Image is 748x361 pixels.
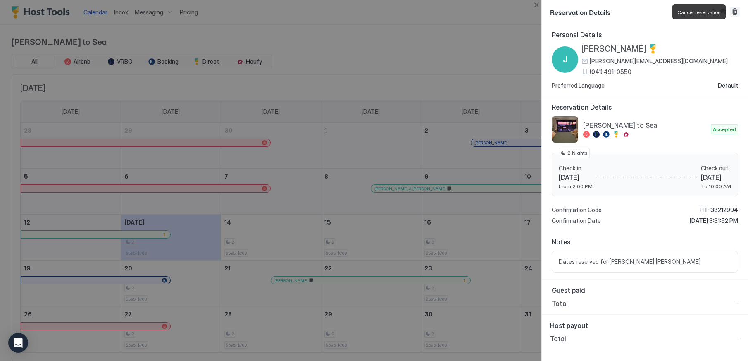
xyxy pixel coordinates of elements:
button: Cancel reservation [730,7,740,17]
span: J [563,53,567,66]
span: Total [550,335,566,343]
span: Accepted [713,126,736,133]
span: Personal Details [552,31,738,39]
span: To 10:00 AM [701,183,731,189]
span: Dates reserved for [PERSON_NAME] [PERSON_NAME] [559,258,731,265]
span: Preferred Language [552,82,605,89]
span: Host payout [550,321,740,330]
span: [DATE] 3:31:52 PM [690,217,738,225]
span: From 2:00 PM [559,183,593,189]
span: Cancel reservation [677,9,721,15]
span: Default [718,82,738,89]
span: [PERSON_NAME] [581,44,646,54]
div: Open Intercom Messenger [8,333,28,353]
span: Confirmation Date [552,217,601,225]
span: [DATE] [559,173,593,182]
span: [PERSON_NAME][EMAIL_ADDRESS][DOMAIN_NAME] [590,57,728,65]
span: Check in [559,165,593,172]
span: Guest paid [552,286,738,294]
span: - [737,335,740,343]
span: HT-38212994 [700,206,738,214]
span: Notes [552,238,738,246]
span: Reservation Details [552,103,738,111]
div: listing image [552,116,578,143]
span: [PERSON_NAME] to Sea [583,121,708,129]
span: (041) 491-0550 [590,68,631,76]
span: Total [552,299,568,308]
span: [DATE] [701,173,731,182]
span: - [735,299,738,308]
span: 2 Nights [567,149,588,157]
span: Reservation Details [550,7,705,17]
span: Check out [701,165,731,172]
span: Confirmation Code [552,206,602,214]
